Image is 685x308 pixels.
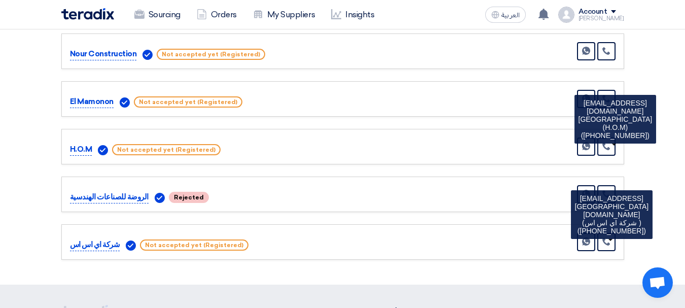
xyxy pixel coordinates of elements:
a: Orders [189,4,245,26]
button: العربية [485,7,526,23]
span: Rejected [169,192,209,203]
div: [EMAIL_ADDRESS][GEOGRAPHIC_DATA][DOMAIN_NAME] (شركة اي اس اس ) ([PHONE_NUMBER]) [571,190,653,239]
span: Not accepted yet (Registered) [134,96,242,108]
p: شركة اي اس اس [70,239,120,251]
p: H.O.M [70,144,92,156]
img: Verified Account [155,193,165,203]
img: Teradix logo [61,8,114,20]
div: [EMAIL_ADDRESS][DOMAIN_NAME][GEOGRAPHIC_DATA] (H.O.M) ([PHONE_NUMBER]) [574,95,657,144]
img: Verified Account [142,50,153,60]
img: Verified Account [126,241,136,251]
div: [PERSON_NAME] [579,16,624,21]
span: العربية [501,12,520,19]
p: Nour Construction [70,48,137,60]
div: Account [579,8,607,16]
p: الروضة للصناعات الهندسية [70,191,149,203]
a: Open chat [642,267,673,298]
a: Insights [323,4,382,26]
img: profile_test.png [558,7,574,23]
p: El Mamonon [70,96,114,108]
img: Verified Account [98,145,108,155]
a: Sourcing [126,4,189,26]
img: Verified Account [120,97,130,108]
span: Not accepted yet (Registered) [112,144,221,155]
a: My Suppliers [245,4,323,26]
span: Not accepted yet (Registered) [157,49,265,60]
span: Not accepted yet (Registered) [140,239,248,251]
